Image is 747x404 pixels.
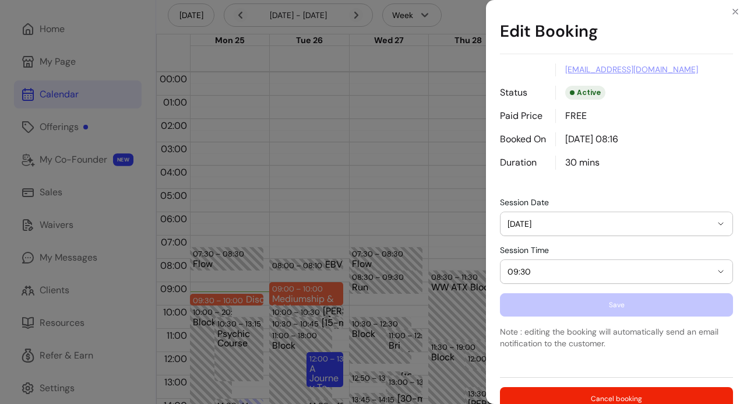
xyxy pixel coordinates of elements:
div: FREE [555,109,733,123]
p: Paid Price [500,109,546,123]
p: Note : editing the booking will automatically send an email notification to the customer. [500,326,733,349]
a: [EMAIL_ADDRESS][DOMAIN_NAME] [565,64,698,75]
p: Duration [500,156,546,170]
div: 30 mins [555,156,733,170]
p: Status [500,86,546,100]
h1: Edit Booking [500,9,733,54]
span: 09:30 [508,266,711,277]
span: [DATE] [508,218,711,230]
button: [DATE] [501,212,732,236]
button: Close [726,2,745,21]
p: Booked On [500,132,546,146]
button: 09:30 [501,260,732,283]
div: Active [565,86,605,100]
div: [DATE] 08:16 [555,132,733,146]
